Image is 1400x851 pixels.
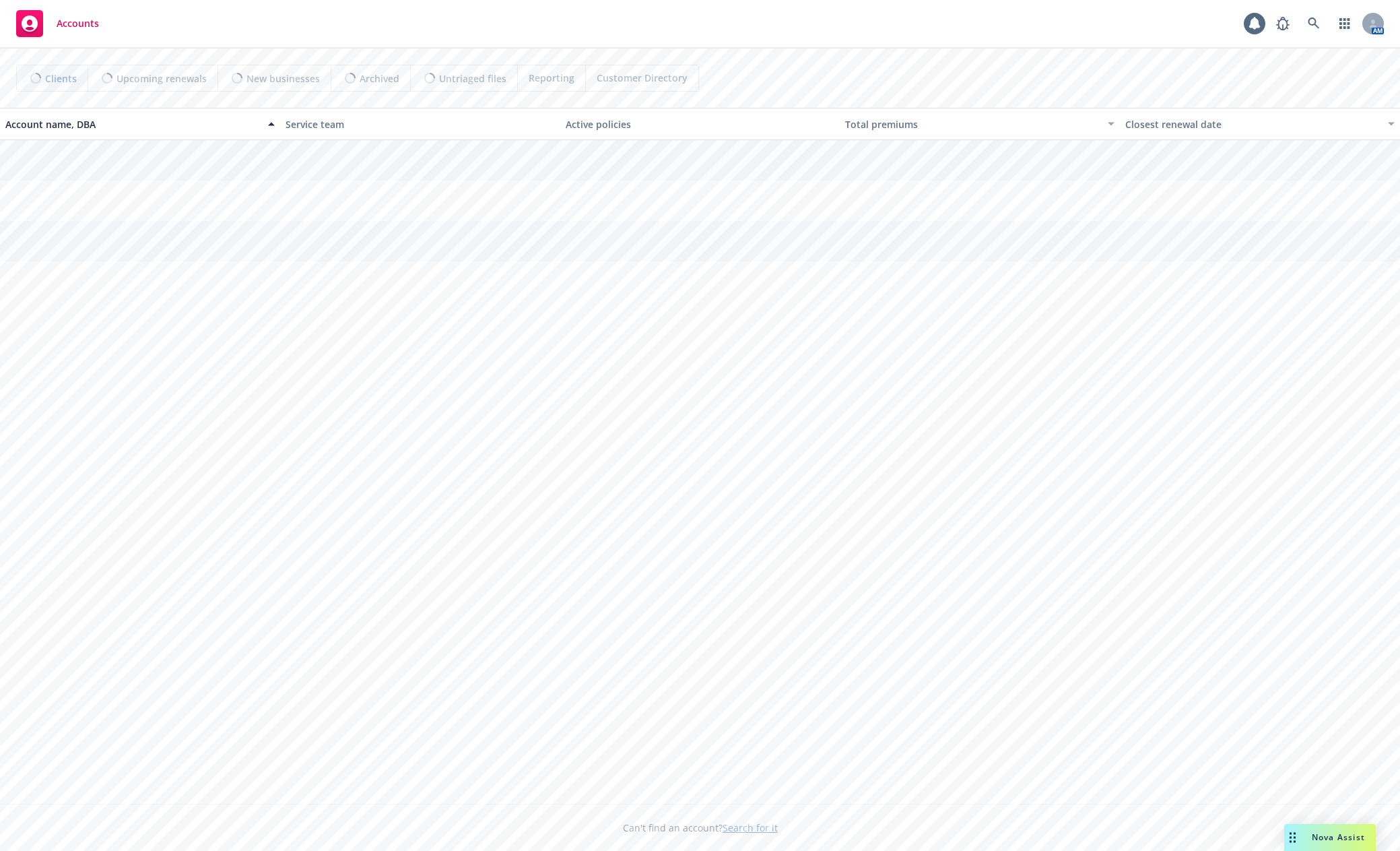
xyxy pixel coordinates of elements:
[597,71,688,85] span: Customer Directory
[623,821,778,835] span: Can't find an account?
[1300,10,1327,37] a: Search
[286,117,555,131] div: Service team
[560,108,840,140] button: Active policies
[246,71,320,86] span: New businesses
[57,18,99,29] span: Accounts
[840,108,1120,140] button: Total premiums
[45,71,77,86] span: Clients
[1284,824,1376,851] button: Nova Assist
[280,108,560,140] button: Service team
[360,71,399,86] span: Archived
[529,71,574,85] span: Reporting
[5,117,260,131] div: Account name, DBA
[116,71,207,86] span: Upcoming renewals
[1284,824,1301,851] div: Drag to move
[1120,108,1400,140] button: Closest renewal date
[1331,10,1358,37] a: Switch app
[1269,10,1296,37] a: Report a Bug
[11,5,104,42] a: Accounts
[845,117,1100,131] div: Total premiums
[1312,831,1365,843] span: Nova Assist
[1125,117,1380,131] div: Closest renewal date
[439,71,506,86] span: Untriaged files
[566,117,835,131] div: Active policies
[723,821,778,834] a: Search for it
